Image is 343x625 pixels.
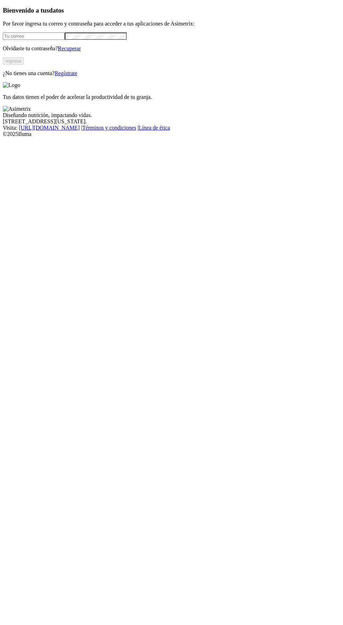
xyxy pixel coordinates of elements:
[3,125,340,131] div: Visita : | |
[3,131,340,137] div: © 2025 Iluma
[3,82,20,88] img: Logo
[82,125,136,131] a: Términos y condiciones
[3,45,340,52] p: Olvidaste tu contraseña?
[139,125,170,131] a: Línea de ética
[3,7,340,14] h3: Bienvenido a tus
[3,94,340,100] p: Tus datos tienen el poder de acelerar la productividad de tu granja.
[3,21,340,27] p: Por favor ingresa tu correo y contraseña para acceder a tus aplicaciones de Asimetrix:
[3,112,340,118] div: Diseñando nutrición, impactando vidas.
[58,45,81,51] a: Recuperar
[3,70,340,77] p: ¿No tienes una cuenta?
[19,125,80,131] a: [URL][DOMAIN_NAME]
[55,70,77,76] a: Regístrate
[3,106,31,112] img: Asimetrix
[49,7,64,14] span: datos
[3,32,65,40] input: Tu correo
[3,118,340,125] div: [STREET_ADDRESS][US_STATE].
[3,57,24,65] button: Ingresa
